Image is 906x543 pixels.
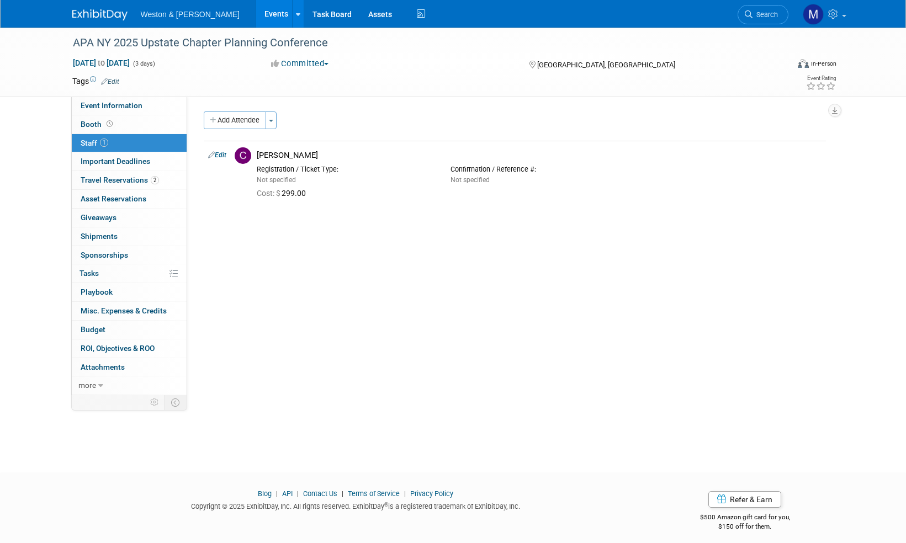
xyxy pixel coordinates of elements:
span: 299.00 [257,189,310,198]
sup: ® [384,502,388,508]
button: Committed [267,58,333,70]
span: (3 days) [132,60,155,67]
span: [GEOGRAPHIC_DATA], [GEOGRAPHIC_DATA] [537,61,675,69]
a: Misc. Expenses & Credits [72,302,187,320]
a: Terms of Service [348,489,400,498]
span: Travel Reservations [81,175,159,184]
span: Giveaways [81,213,116,222]
span: Booth not reserved yet [104,120,115,128]
span: Search [753,10,778,19]
a: ROI, Objectives & ROO [72,339,187,358]
img: Format-Inperson.png [798,59,809,68]
a: Budget [72,321,187,339]
a: Blog [258,489,272,498]
td: Tags [72,76,119,87]
a: Refer & Earn [708,491,781,508]
td: Toggle Event Tabs [164,395,187,409]
div: Registration / Ticket Type: [257,165,434,174]
a: Event Information [72,97,187,115]
span: Important Deadlines [81,157,150,166]
span: more [78,381,96,390]
a: Staff1 [72,134,187,152]
a: Privacy Policy [410,489,453,498]
span: Asset Reservations [81,194,146,203]
span: Tasks [80,269,99,278]
span: Sponsorships [81,251,128,259]
span: to [96,58,107,67]
img: Mary Ann Trujillo [803,4,824,25]
a: Edit [101,78,119,86]
a: Edit [208,151,226,159]
span: Misc. Expenses & Credits [81,306,167,315]
span: Playbook [81,288,113,296]
a: Important Deadlines [72,152,187,171]
a: Contact Us [303,489,337,498]
a: Sponsorships [72,246,187,264]
div: $500 Amazon gift card for you, [656,505,834,531]
a: Tasks [72,264,187,283]
span: | [273,489,280,498]
span: 2 [151,176,159,184]
span: Budget [81,325,105,334]
a: Travel Reservations2 [72,171,187,189]
a: Search [738,5,788,24]
a: Booth [72,115,187,134]
span: | [401,489,409,498]
a: Shipments [72,227,187,246]
span: ROI, Objectives & ROO [81,344,155,353]
img: ExhibitDay [72,9,128,20]
span: 1 [100,139,108,147]
div: In-Person [810,60,836,68]
a: Giveaways [72,209,187,227]
a: API [282,489,293,498]
a: more [72,376,187,395]
div: Event Format [723,57,837,74]
span: Event Information [81,101,142,110]
span: Not specified [451,176,490,184]
td: Personalize Event Tab Strip [145,395,165,409]
div: [PERSON_NAME] [257,150,822,161]
a: Asset Reservations [72,190,187,208]
span: [DATE] [DATE] [72,58,130,68]
span: Staff [81,139,108,147]
a: Attachments [72,358,187,376]
div: Confirmation / Reference #: [451,165,628,174]
span: Not specified [257,176,296,184]
div: APA NY 2025 Upstate Chapter Planning Conference [69,33,772,53]
img: C.jpg [235,147,251,164]
div: $150 off for them. [656,522,834,531]
span: Attachments [81,363,125,371]
span: Shipments [81,232,118,241]
button: Add Attendee [204,111,266,129]
a: Playbook [72,283,187,301]
span: Cost: $ [257,189,282,198]
span: Weston & [PERSON_NAME] [141,10,240,19]
span: | [294,489,301,498]
div: Copyright © 2025 ExhibitDay, Inc. All rights reserved. ExhibitDay is a registered trademark of Ex... [72,499,640,512]
span: | [339,489,346,498]
div: Event Rating [806,76,836,81]
span: Booth [81,120,115,129]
